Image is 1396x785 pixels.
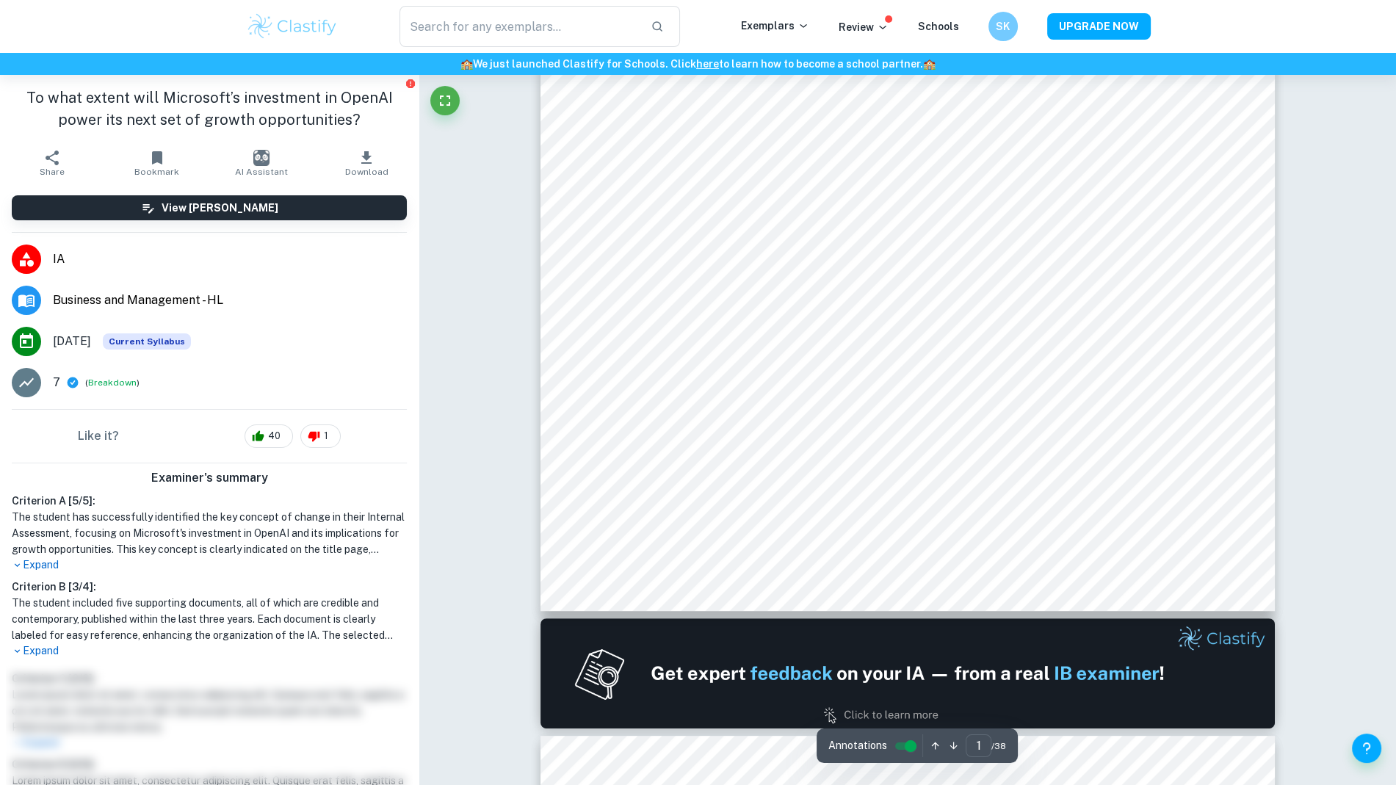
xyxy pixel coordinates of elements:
button: View [PERSON_NAME] [12,195,407,220]
span: / 38 [991,739,1006,753]
h6: Criterion B [ 3 / 4 ]: [12,579,407,595]
p: Expand [12,643,407,659]
h6: Criterion A [ 5 / 5 ]: [12,493,407,509]
h1: The student has successfully identified the key concept of change in their Internal Assessment, f... [12,509,407,557]
div: 1 [300,424,341,448]
span: 1 [316,429,336,444]
span: AI Assistant [235,167,288,177]
img: Ad [540,618,1275,728]
span: Current Syllabus [103,333,191,350]
button: Bookmark [105,142,210,184]
h6: Like it? [78,427,119,445]
span: Business and Management - HL [53,292,407,309]
span: IA [53,250,407,268]
h6: Examiner's summary [6,469,413,487]
p: 7 [53,374,60,391]
h1: The student included five supporting documents, all of which are credible and contemporary, publi... [12,595,407,643]
p: Expand [12,557,407,573]
img: Clastify logo [246,12,339,41]
span: 40 [260,429,289,444]
div: This exemplar is based on the current syllabus. Feel free to refer to it for inspiration/ideas wh... [103,333,191,350]
a: here [696,58,719,70]
button: SK [988,12,1018,41]
p: Exemplars [741,18,809,34]
span: Share [40,167,65,177]
img: AI Assistant [253,150,270,166]
span: 🏫 [923,58,936,70]
button: Breakdown [88,376,137,389]
h6: SK [994,18,1011,35]
button: AI Assistant [209,142,314,184]
span: [DATE] [53,333,91,350]
button: Help and Feedback [1352,734,1381,763]
h6: View [PERSON_NAME] [162,200,278,216]
span: Bookmark [134,167,179,177]
h6: We just launched Clastify for Schools. Click to learn how to become a school partner. [3,56,1393,72]
span: 🏫 [460,58,473,70]
span: Download [345,167,388,177]
button: UPGRADE NOW [1047,13,1151,40]
button: Report issue [405,78,416,89]
button: Download [314,142,419,184]
div: 40 [245,424,293,448]
span: ( ) [85,376,140,390]
span: Annotations [828,738,887,753]
h1: To what extent will Microsoft’s investment in OpenAI power its next set of growth opportunities? [12,87,407,131]
p: Review [839,19,889,35]
button: Fullscreen [430,86,460,115]
input: Search for any exemplars... [399,6,640,47]
a: Schools [918,21,959,32]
